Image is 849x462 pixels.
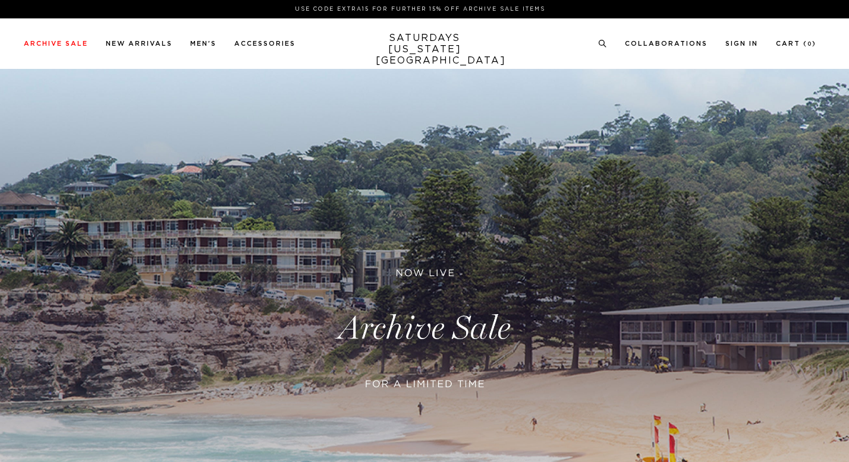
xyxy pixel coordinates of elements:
a: Cart (0) [776,40,816,47]
small: 0 [807,42,812,47]
a: SATURDAYS[US_STATE][GEOGRAPHIC_DATA] [376,33,474,67]
a: New Arrivals [106,40,172,47]
a: Archive Sale [24,40,88,47]
a: Sign In [725,40,758,47]
a: Men's [190,40,216,47]
a: Collaborations [625,40,707,47]
p: Use Code EXTRA15 for Further 15% Off Archive Sale Items [29,5,812,14]
a: Accessories [234,40,295,47]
